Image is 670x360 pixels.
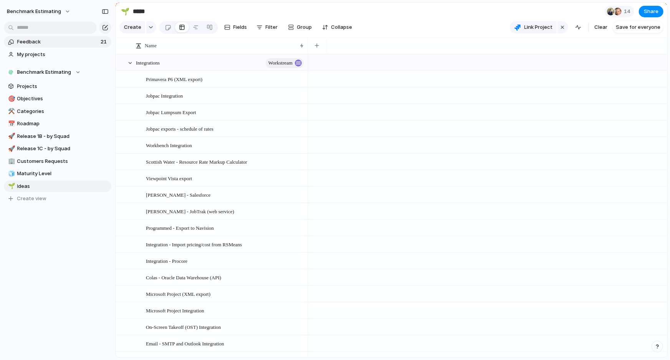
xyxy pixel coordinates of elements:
[4,118,111,129] a: 📅Roadmap
[4,156,111,167] a: 🏢Customers Requests
[146,91,183,100] span: Jobpac Integration
[17,182,109,190] span: Ideas
[17,133,109,140] span: Release 1B - by Squad
[7,95,15,103] button: 🎯
[331,23,352,31] span: Collapse
[8,119,13,128] div: 📅
[4,36,111,48] a: Feedback21
[8,132,13,141] div: 🚀
[4,93,111,105] a: 🎯Objectives
[4,49,111,60] a: My projects
[591,21,610,33] button: Clear
[101,38,108,46] span: 21
[613,21,663,33] button: Save for everyone
[524,23,553,31] span: Link Project
[146,306,204,315] span: Microsoft Project Integration
[7,108,15,115] button: ⚒️
[146,124,213,133] span: Jobpac exports - schedule of rates
[119,5,131,18] button: 🌱
[4,168,111,179] a: 🧊Maturity Level
[7,120,15,128] button: 📅
[8,107,13,116] div: ⚒️
[4,143,111,154] a: 🚀Release 1C - by Squad
[266,23,278,31] span: Filter
[7,8,61,15] span: Benchmark Estimating
[8,157,13,166] div: 🏢
[146,108,196,116] span: Jobpac Lumpsum Export
[8,182,13,191] div: 🌱
[268,58,293,68] span: Workstream
[297,23,312,31] span: Group
[146,223,214,232] span: Programmed - Export to Navision
[146,174,192,182] span: Viewpoint Vista export
[146,157,247,166] span: Scottish Water - Resource Rate Markup Calculator
[644,8,658,15] span: Share
[4,66,111,78] button: Benchmark Estimating
[7,170,15,178] button: 🧊
[17,108,109,115] span: Categories
[266,58,304,68] button: Workstream
[319,21,356,33] button: Collapse
[8,95,13,103] div: 🎯
[119,21,145,33] button: Create
[146,322,221,331] span: On-Screen Takeoff (OST) Integration
[4,81,111,92] a: Projects
[146,141,192,149] span: Workbench Integration
[146,240,242,249] span: Integration - Import pricing/cost from RSMeans
[17,38,98,46] span: Feedback
[146,75,202,83] span: Primavera P6 (XML export)
[594,23,607,31] span: Clear
[4,131,111,142] a: 🚀Release 1B - by Squad
[253,21,281,33] button: Filter
[17,170,109,178] span: Maturity Level
[17,158,109,165] span: Customers Requests
[616,23,660,31] span: Save for everyone
[221,21,250,33] button: Fields
[17,51,109,58] span: My projects
[8,144,13,153] div: 🚀
[624,8,633,15] span: 14
[145,42,157,50] span: Name
[146,256,187,265] span: Integration - Procore
[3,5,74,18] button: Benchmark Estimating
[7,145,15,153] button: 🚀
[146,289,210,298] span: Microsoft Project (XML export)
[146,273,221,282] span: Colas - Oracle Data Warehouse (API)
[17,195,47,202] span: Create view
[17,83,109,90] span: Projects
[8,169,13,178] div: 🧊
[17,120,109,128] span: Roadmap
[4,106,111,117] a: ⚒️Categories
[146,339,224,348] span: Email - SMTP and Outlook Integration
[17,95,109,103] span: Objectives
[17,145,109,153] span: Release 1C - by Squad
[124,23,141,31] span: Create
[639,6,663,17] button: Share
[510,21,557,33] button: Link Project
[7,158,15,165] button: 🏢
[233,23,247,31] span: Fields
[17,68,71,76] span: Benchmark Estimating
[7,182,15,190] button: 🌱
[121,6,129,17] div: 🌱
[136,58,160,67] span: Integrations
[7,133,15,140] button: 🚀
[146,207,234,216] span: [PERSON_NAME] - JobTrak (web service)
[4,181,111,192] a: 🌱Ideas
[284,21,316,33] button: Group
[146,190,210,199] span: [PERSON_NAME] - Salesforce
[4,193,111,204] button: Create view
